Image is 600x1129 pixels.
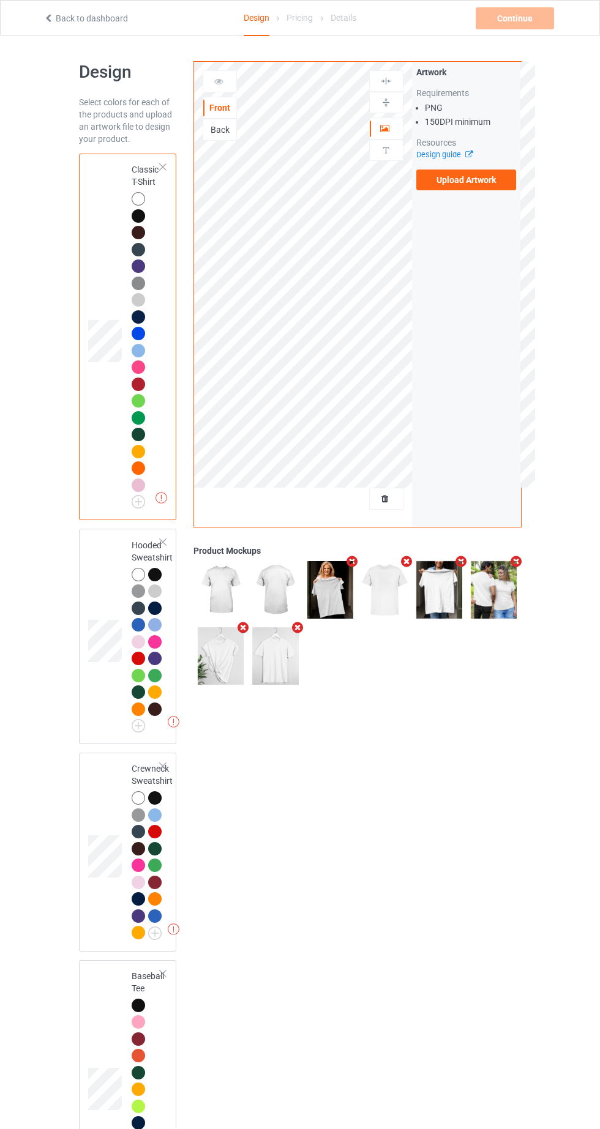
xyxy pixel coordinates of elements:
div: Select colors for each of the products and upload an artwork file to design your product. [79,96,177,145]
img: regular.jpg [252,561,298,619]
img: heather_texture.png [132,277,145,290]
img: exclamation icon [156,492,167,504]
div: Artwork [416,66,517,78]
img: svg%3E%0A [380,75,392,87]
i: Remove mockup [508,555,523,568]
img: regular.jpg [307,561,353,619]
div: Back [203,124,236,136]
i: Remove mockup [235,621,250,634]
div: Crewneck Sweatshirt [132,762,173,939]
i: Remove mockup [454,555,469,568]
img: svg%3E%0A [380,97,392,108]
div: Pricing [287,1,313,35]
img: exclamation icon [168,716,179,728]
a: Back to dashboard [43,13,128,23]
img: exclamation icon [168,923,179,935]
div: Classic T-Shirt [132,163,161,504]
h1: Design [79,61,177,83]
div: Design [244,1,269,36]
img: svg+xml;base64,PD94bWwgdmVyc2lvbj0iMS4wIiBlbmNvZGluZz0iVVRGLTgiPz4KPHN2ZyB3aWR0aD0iMjJweCIgaGVpZ2... [132,719,145,732]
i: Remove mockup [290,621,305,634]
img: svg%3E%0A [380,144,392,156]
label: Upload Artwork [416,170,517,190]
li: PNG [425,102,517,114]
div: Resources [416,136,517,149]
img: regular.jpg [252,627,298,685]
div: Details [331,1,356,35]
img: regular.jpg [362,561,408,619]
li: 150 DPI minimum [425,116,517,128]
div: Requirements [416,87,517,99]
img: svg+xml;base64,PD94bWwgdmVyc2lvbj0iMS4wIiBlbmNvZGluZz0iVVRGLTgiPz4KPHN2ZyB3aWR0aD0iMjJweCIgaGVpZ2... [132,495,145,509]
div: Hooded Sweatshirt [79,529,177,744]
div: Crewneck Sweatshirt [79,753,177,952]
img: regular.jpg [198,561,244,619]
img: svg+xml;base64,PD94bWwgdmVyc2lvbj0iMS4wIiBlbmNvZGluZz0iVVRGLTgiPz4KPHN2ZyB3aWR0aD0iMjJweCIgaGVpZ2... [148,926,162,940]
div: Classic T-Shirt [79,154,177,520]
div: Hooded Sweatshirt [132,539,173,729]
i: Remove mockup [345,555,360,568]
img: regular.jpg [416,561,462,619]
i: Remove mockup [399,555,414,568]
img: regular.jpg [198,627,244,685]
div: Product Mockups [193,545,521,557]
a: Design guide [416,150,472,159]
img: regular.jpg [471,561,517,619]
div: Front [203,102,236,114]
